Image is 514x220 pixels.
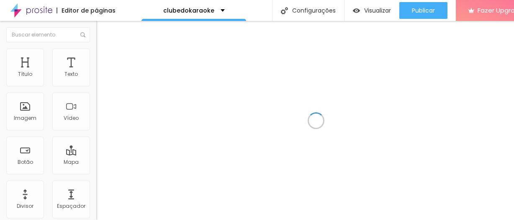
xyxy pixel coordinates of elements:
[281,7,288,14] img: Icone
[57,8,116,13] div: Editor de páginas
[64,115,79,121] div: Vídeo
[18,159,33,165] div: Botão
[353,7,360,14] img: view-1.svg
[14,115,36,121] div: Imagem
[57,203,85,209] div: Espaçador
[80,32,85,37] img: Icone
[6,27,90,42] input: Buscar elemento
[163,8,214,13] p: clubedokaraoke
[64,159,79,165] div: Mapa
[64,71,78,77] div: Texto
[18,71,32,77] div: Título
[412,7,435,14] span: Publicar
[344,2,399,19] button: Visualizar
[364,7,391,14] span: Visualizar
[17,203,33,209] div: Divisor
[399,2,447,19] button: Publicar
